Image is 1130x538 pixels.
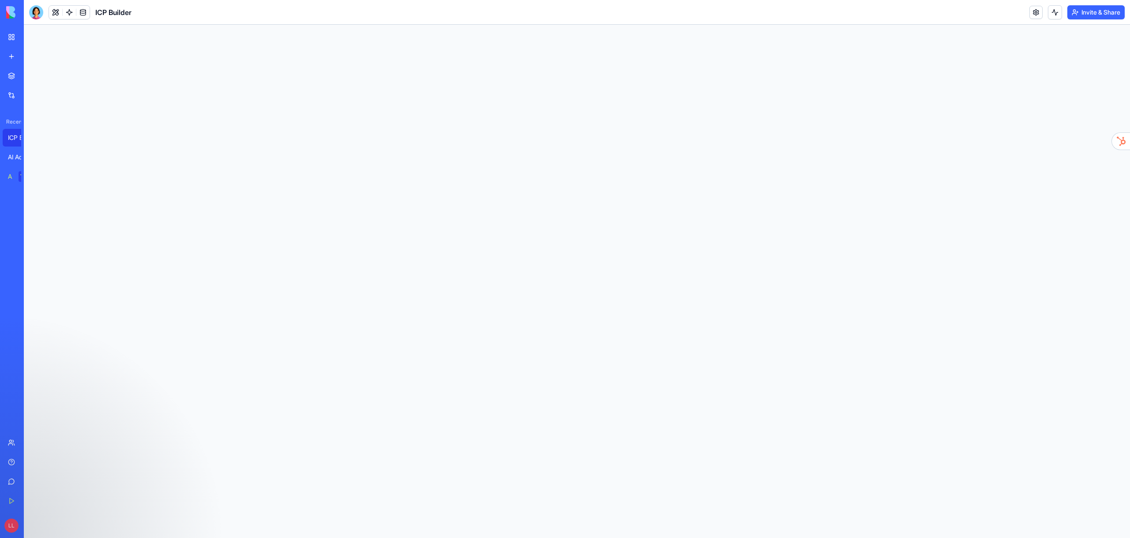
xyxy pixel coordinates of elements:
div: ICP Builder [8,133,33,142]
div: AI Logo Generator [8,172,12,181]
img: logo [6,6,61,19]
div: AI Ad Generator [8,153,33,162]
span: LL [4,519,19,533]
span: ICP Builder [95,7,132,18]
a: ICP Builder [3,129,38,147]
a: AI Logo GeneratorTRY [3,168,38,185]
div: TRY [19,171,33,182]
button: Invite & Share [1067,5,1125,19]
span: Recent [3,118,21,125]
a: AI Ad Generator [3,148,38,166]
iframe: Intercom notifications message [126,472,302,534]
